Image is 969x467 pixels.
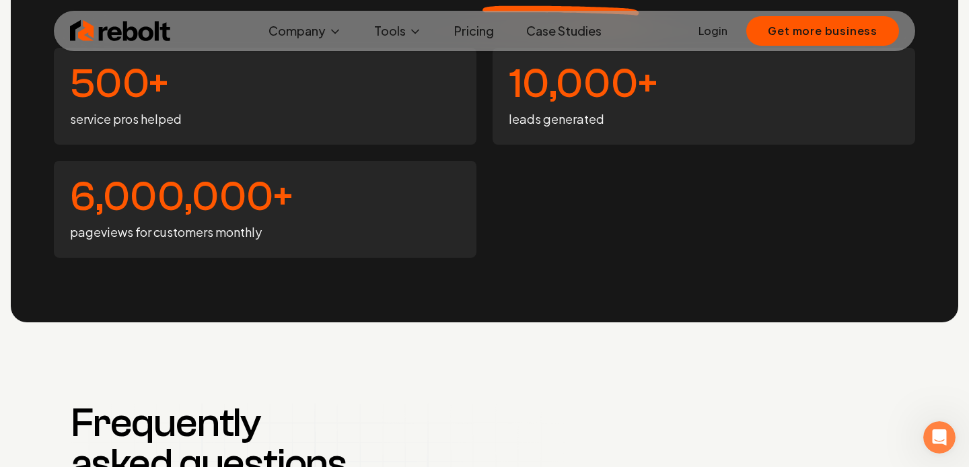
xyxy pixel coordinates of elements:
[363,17,433,44] button: Tools
[746,16,899,46] button: Get more business
[515,17,612,44] a: Case Studies
[923,421,956,454] iframe: Intercom live chat
[70,110,460,129] p: service pros helped
[258,17,353,44] button: Company
[70,17,171,44] img: Rebolt Logo
[70,177,460,217] h4: 6,000,000+
[509,110,899,129] p: leads generated
[509,64,899,104] h4: 10,000+
[70,223,460,242] p: pageviews for customers monthly
[70,64,460,104] h4: 500+
[698,23,727,39] a: Login
[443,17,505,44] a: Pricing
